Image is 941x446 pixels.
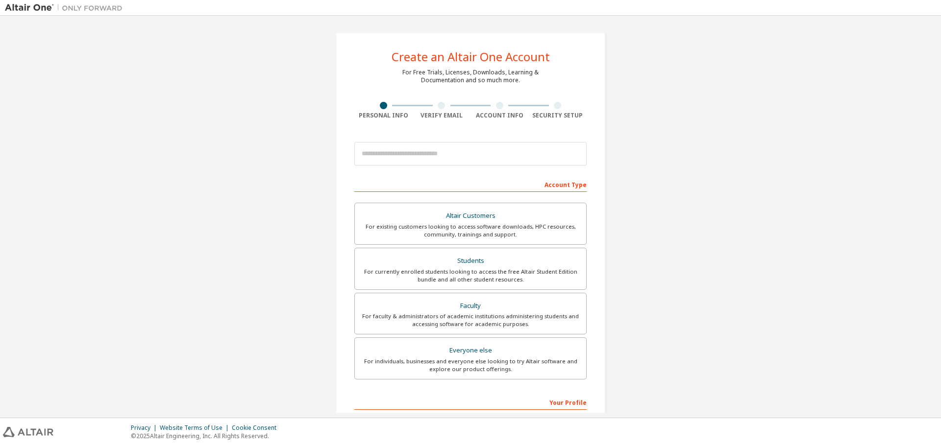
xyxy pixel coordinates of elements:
[361,223,580,238] div: For existing customers looking to access software downloads, HPC resources, community, trainings ...
[529,112,587,119] div: Security Setup
[392,51,550,63] div: Create an Altair One Account
[5,3,127,13] img: Altair One
[470,112,529,119] div: Account Info
[160,424,232,432] div: Website Terms of Use
[131,432,282,440] p: © 2025 Altair Engineering, Inc. All Rights Reserved.
[361,268,580,283] div: For currently enrolled students looking to access the free Altair Student Edition bundle and all ...
[361,312,580,328] div: For faculty & administrators of academic institutions administering students and accessing softwa...
[131,424,160,432] div: Privacy
[361,209,580,223] div: Altair Customers
[354,176,587,192] div: Account Type
[402,69,539,84] div: For Free Trials, Licenses, Downloads, Learning & Documentation and so much more.
[354,394,587,410] div: Your Profile
[413,112,471,119] div: Verify Email
[361,357,580,373] div: For individuals, businesses and everyone else looking to try Altair software and explore our prod...
[354,112,413,119] div: Personal Info
[232,424,282,432] div: Cookie Consent
[361,299,580,313] div: Faculty
[361,254,580,268] div: Students
[3,427,53,437] img: altair_logo.svg
[361,344,580,357] div: Everyone else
